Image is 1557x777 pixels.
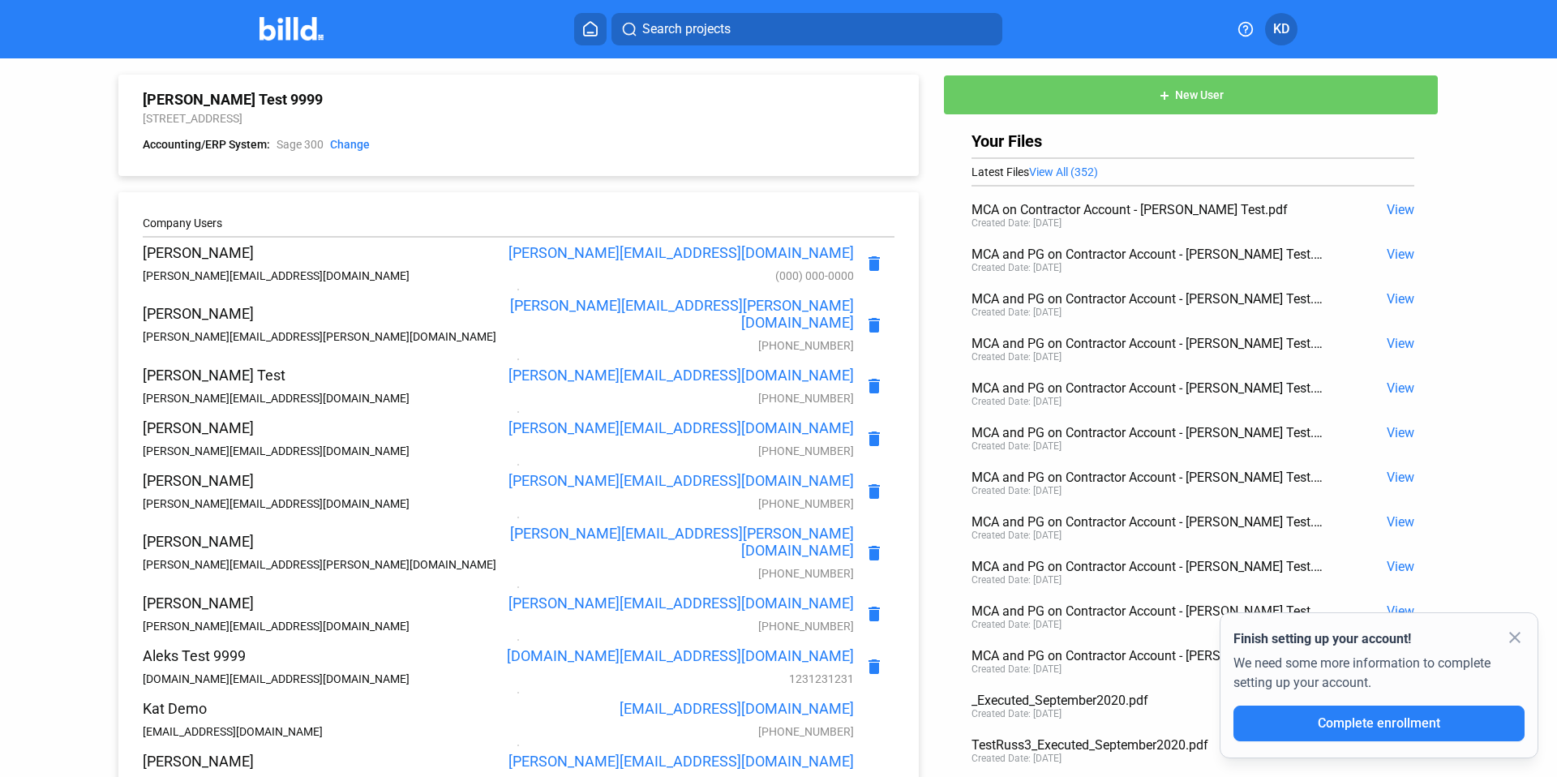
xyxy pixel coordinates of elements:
[972,648,1326,663] div: MCA and PG on Contractor Account - [PERSON_NAME] Test.pdf
[498,472,853,489] div: [PERSON_NAME][EMAIL_ADDRESS][DOMAIN_NAME]
[498,244,853,261] div: [PERSON_NAME][EMAIL_ADDRESS][DOMAIN_NAME]
[1505,628,1525,647] mat-icon: close
[972,380,1326,396] div: MCA and PG on Contractor Account - [PERSON_NAME] Test.pdf
[1387,603,1414,619] span: View
[143,725,498,738] div: [EMAIL_ADDRESS][DOMAIN_NAME]
[864,482,884,501] mat-icon: delete
[972,470,1326,485] div: MCA and PG on Contractor Account - [PERSON_NAME] Test.pdf
[498,672,853,685] div: 1231231231
[143,244,498,261] div: [PERSON_NAME]
[498,297,853,331] div: [PERSON_NAME][EMAIL_ADDRESS][PERSON_NAME][DOMAIN_NAME]
[498,620,853,633] div: [PHONE_NUMBER]
[1387,336,1414,351] span: View
[143,367,498,384] div: [PERSON_NAME] Test
[498,647,853,664] div: [DOMAIN_NAME][EMAIL_ADDRESS][DOMAIN_NAME]
[864,254,884,273] mat-icon: delete
[143,137,270,153] span: Accounting/ERP System:
[864,376,884,396] mat-icon: delete
[498,700,853,717] div: [EMAIL_ADDRESS][DOMAIN_NAME]
[972,291,1326,307] div: MCA and PG on Contractor Account - [PERSON_NAME] Test.pdf
[972,485,1062,496] div: Created Date: [DATE]
[498,567,853,580] div: [PHONE_NUMBER]
[498,497,853,510] div: [PHONE_NUMBER]
[143,217,894,230] div: Company Users
[972,530,1062,541] div: Created Date: [DATE]
[498,269,853,282] div: (000) 000-0000
[143,269,498,282] div: [PERSON_NAME][EMAIL_ADDRESS][DOMAIN_NAME]
[864,604,884,624] mat-icon: delete
[972,202,1326,217] div: MCA on Contractor Account - [PERSON_NAME] Test.pdf
[498,725,853,738] div: [PHONE_NUMBER]
[1387,291,1414,307] span: View
[143,112,894,125] div: [STREET_ADDRESS]
[864,657,884,676] mat-icon: delete
[972,307,1062,318] div: Created Date: [DATE]
[972,737,1326,753] div: TestRuss3_Executed_September2020.pdf
[972,663,1062,675] div: Created Date: [DATE]
[864,429,884,449] mat-icon: delete
[972,603,1326,619] div: MCA and PG on Contractor Account - [PERSON_NAME] Test.pdf
[972,262,1062,273] div: Created Date: [DATE]
[143,497,498,510] div: [PERSON_NAME][EMAIL_ADDRESS][DOMAIN_NAME]
[943,75,1439,115] button: New User
[972,131,1414,151] div: Your Files
[972,440,1062,452] div: Created Date: [DATE]
[143,330,498,343] div: [PERSON_NAME][EMAIL_ADDRESS][PERSON_NAME][DOMAIN_NAME]
[143,700,498,717] div: Kat Demo
[143,472,498,489] div: [PERSON_NAME]
[642,19,731,39] span: Search projects
[1387,247,1414,262] span: View
[1233,706,1525,741] button: Complete enrollment
[1233,649,1525,706] div: We need some more information to complete setting up your account.
[972,559,1326,574] div: MCA and PG on Contractor Account - [PERSON_NAME] Test.pdf
[143,305,498,322] div: [PERSON_NAME]
[972,165,1414,178] div: Latest Files
[498,595,853,612] div: [PERSON_NAME][EMAIL_ADDRESS][DOMAIN_NAME]
[143,672,498,685] div: [DOMAIN_NAME][EMAIL_ADDRESS][DOMAIN_NAME]
[972,425,1326,440] div: MCA and PG on Contractor Account - [PERSON_NAME] Test.pdf
[143,533,498,550] div: [PERSON_NAME]
[143,419,498,436] div: [PERSON_NAME]
[1233,629,1525,649] div: Finish setting up your account!
[1265,13,1297,45] button: KD
[498,444,853,457] div: [PHONE_NUMBER]
[1273,19,1289,39] span: KD
[972,708,1062,719] div: Created Date: [DATE]
[1387,559,1414,574] span: View
[972,351,1062,363] div: Created Date: [DATE]
[1158,89,1171,102] mat-icon: add
[143,595,498,612] div: [PERSON_NAME]
[611,13,1002,45] button: Search projects
[498,419,853,436] div: [PERSON_NAME][EMAIL_ADDRESS][DOMAIN_NAME]
[498,367,853,384] div: [PERSON_NAME][EMAIL_ADDRESS][DOMAIN_NAME]
[498,525,853,559] div: [PERSON_NAME][EMAIL_ADDRESS][PERSON_NAME][DOMAIN_NAME]
[143,558,498,571] div: [PERSON_NAME][EMAIL_ADDRESS][PERSON_NAME][DOMAIN_NAME]
[259,17,324,41] img: Billd Company Logo
[1387,380,1414,396] span: View
[972,217,1062,229] div: Created Date: [DATE]
[864,543,884,563] mat-icon: delete
[972,574,1062,586] div: Created Date: [DATE]
[498,339,853,352] div: [PHONE_NUMBER]
[143,444,498,457] div: [PERSON_NAME][EMAIL_ADDRESS][DOMAIN_NAME]
[972,693,1326,708] div: _Executed_September2020.pdf
[277,137,324,153] span: Sage 300
[972,514,1326,530] div: MCA and PG on Contractor Account - [PERSON_NAME] Test.pdf
[864,316,884,335] mat-icon: delete
[1029,165,1098,178] span: View All (352)
[864,710,884,729] mat-icon: delete
[1175,89,1224,102] span: New User
[143,392,498,405] div: [PERSON_NAME][EMAIL_ADDRESS][DOMAIN_NAME]
[972,753,1062,764] div: Created Date: [DATE]
[1318,715,1440,731] span: Complete enrollment
[498,392,853,405] div: [PHONE_NUMBER]
[1387,514,1414,530] span: View
[143,753,498,770] div: [PERSON_NAME]
[1387,425,1414,440] span: View
[1387,470,1414,485] span: View
[972,396,1062,407] div: Created Date: [DATE]
[972,247,1326,262] div: MCA and PG on Contractor Account - [PERSON_NAME] Test.pdf
[330,137,370,153] a: Change
[143,620,498,633] div: [PERSON_NAME][EMAIL_ADDRESS][DOMAIN_NAME]
[498,753,853,770] div: [PERSON_NAME][EMAIL_ADDRESS][DOMAIN_NAME]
